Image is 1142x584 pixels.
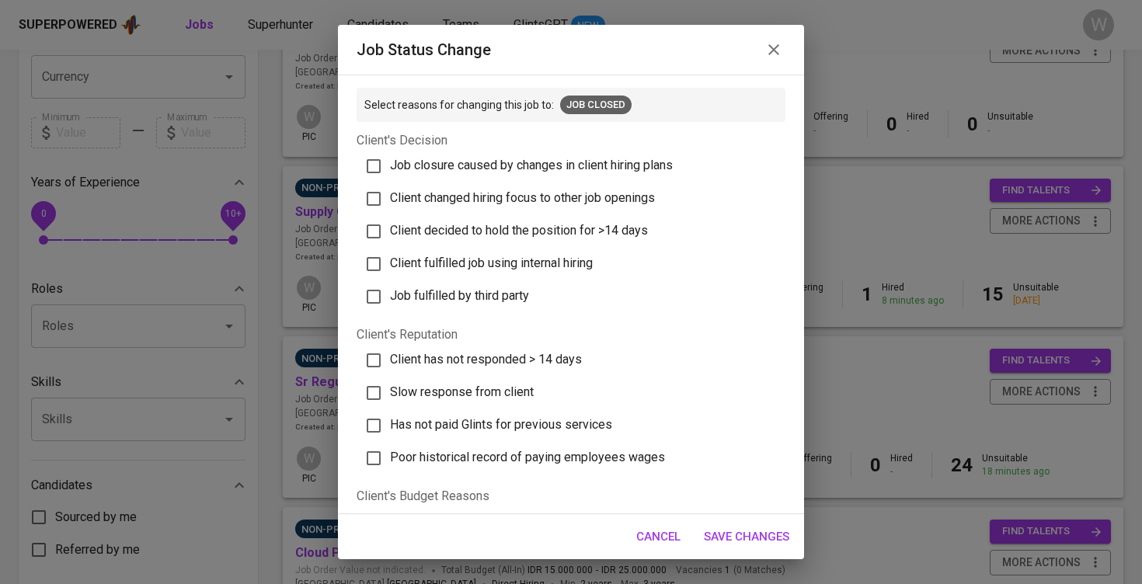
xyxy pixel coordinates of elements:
[364,97,554,113] p: Select reasons for changing this job to:
[704,527,789,547] span: Save Changes
[390,255,593,270] span: Client fulfilled job using internal hiring
[390,352,582,367] span: Client has not responded > 14 days
[695,520,798,553] button: Save Changes
[390,288,529,303] span: Job fulfilled by third party
[390,450,665,464] span: Poor historical record of paying employees wages
[636,527,681,547] span: Cancel
[390,513,680,528] span: Budget falls below market rate for required candidate
[628,520,689,553] button: Cancel
[390,190,655,205] span: Client changed hiring focus to other job openings
[357,325,785,344] p: Client's Reputation
[390,384,534,399] span: Slow response from client
[390,223,648,238] span: Client decided to hold the position for >14 days
[390,417,612,432] span: Has not paid Glints for previous services
[357,37,491,62] h6: Job status change
[560,98,632,113] span: Job Closed
[390,158,673,172] span: Job closure caused by changes in client hiring plans
[357,487,785,506] p: Client's Budget Reasons
[357,131,785,150] p: Client's Decision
